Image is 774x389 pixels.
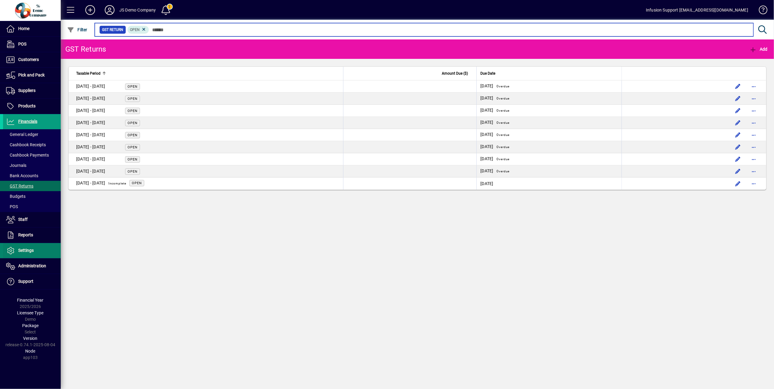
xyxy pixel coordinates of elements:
[76,180,129,188] div: 01/04/2025 - 30/09/2025
[128,26,149,34] mat-chip: Status: Open
[749,106,759,116] button: More options
[3,274,61,289] a: Support
[65,44,106,54] div: GST Returns
[6,132,38,137] span: General Ledger
[733,118,743,128] button: Edit
[6,184,33,188] span: GST Returns
[18,279,33,284] span: Support
[128,133,138,137] span: Open
[18,42,26,46] span: POS
[76,70,101,77] span: Taxable Period
[3,243,61,258] a: Settings
[18,248,34,253] span: Settings
[76,70,339,77] div: Taxable Period
[733,154,743,164] button: Edit
[108,182,126,185] span: Incomplete
[100,5,119,15] button: Profile
[733,142,743,152] button: Edit
[3,160,61,171] a: Journals
[128,109,138,113] span: Open
[480,70,495,77] span: Due Date
[476,80,622,93] td: [DATE]
[128,145,138,149] span: Open
[26,349,36,353] span: Node
[476,93,622,105] td: [DATE]
[476,153,622,165] td: [DATE]
[18,88,36,93] span: Suppliers
[22,323,39,328] span: Package
[18,217,28,222] span: Staff
[496,109,510,112] span: Overdue
[3,259,61,274] a: Administration
[102,27,123,33] span: GST Return
[3,191,61,201] a: Budgets
[76,132,105,138] div: 01/04/2023 - 30/09/2023
[6,194,26,199] span: Budgets
[754,1,766,21] a: Knowledge Base
[3,83,61,98] a: Suppliers
[3,150,61,160] a: Cashbook Payments
[442,70,468,77] span: Amount Due ($)
[18,232,33,237] span: Reports
[749,118,759,128] button: More options
[76,95,105,102] div: 01/10/2021 - 31/03/2022
[119,5,156,15] div: JS Demo Company
[3,68,61,83] a: Pick and Pack
[749,179,759,188] button: More options
[76,156,105,162] div: 01/04/2024 - 30/09/2024
[67,27,87,32] span: Filter
[748,44,769,55] button: Add
[496,157,510,161] span: Overdue
[17,310,44,315] span: Licensee Type
[18,119,37,124] span: Financials
[18,263,46,268] span: Administration
[76,107,105,114] div: 01/04/2022 - 30/09/2022
[749,94,759,103] button: More options
[6,153,49,157] span: Cashbook Payments
[749,142,759,152] button: More options
[3,212,61,227] a: Staff
[23,336,38,341] span: Version
[6,163,26,168] span: Journals
[496,145,510,149] span: Overdue
[3,201,61,212] a: POS
[496,97,510,100] span: Overdue
[128,97,138,101] span: Open
[18,73,45,77] span: Pick and Pack
[6,204,18,209] span: POS
[749,47,768,52] span: Add
[749,154,759,164] button: More options
[3,52,61,67] a: Customers
[733,167,743,176] button: Edit
[3,129,61,140] a: General Ledger
[76,83,105,90] div: 01/04/2021 - 30/09/2021
[128,157,138,161] span: Open
[6,142,46,147] span: Cashbook Receipts
[18,57,39,62] span: Customers
[3,181,61,191] a: GST Returns
[496,85,510,88] span: Overdue
[66,24,89,35] button: Filter
[76,144,105,150] div: 01/10/2023 - 31/03/2024
[476,129,622,141] td: [DATE]
[733,82,743,91] button: Edit
[6,173,38,178] span: Bank Accounts
[128,170,138,174] span: Open
[76,120,105,126] div: 01/10/2022 - 31/03/2023
[3,21,61,36] a: Home
[3,37,61,52] a: POS
[3,99,61,114] a: Products
[3,171,61,181] a: Bank Accounts
[18,103,36,108] span: Products
[749,82,759,91] button: More options
[476,117,622,129] td: [DATE]
[496,121,510,124] span: Overdue
[18,26,29,31] span: Home
[3,228,61,243] a: Reports
[646,5,748,15] div: Infusion Support [EMAIL_ADDRESS][DOMAIN_NAME]
[76,168,105,174] div: 01/10/2024 - 31/03/2025
[749,130,759,140] button: More options
[749,167,759,176] button: More options
[476,178,622,190] td: [DATE]
[132,181,142,185] span: Open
